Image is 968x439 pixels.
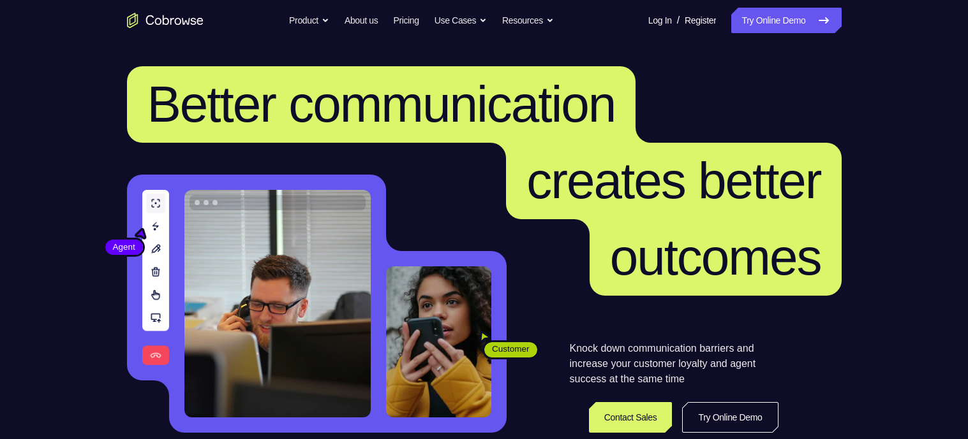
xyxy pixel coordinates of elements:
[731,8,841,33] a: Try Online Demo
[345,8,378,33] a: About us
[127,13,204,28] a: Go to the home page
[184,190,371,417] img: A customer support agent talking on the phone
[147,76,616,133] span: Better communication
[610,229,821,285] span: outcomes
[289,8,329,33] button: Product
[386,266,491,417] img: A customer holding their phone
[677,13,680,28] span: /
[685,8,716,33] a: Register
[502,8,554,33] button: Resources
[570,341,778,387] p: Knock down communication barriers and increase your customer loyalty and agent success at the sam...
[435,8,487,33] button: Use Cases
[682,402,778,433] a: Try Online Demo
[648,8,672,33] a: Log In
[526,152,821,209] span: creates better
[393,8,419,33] a: Pricing
[589,402,673,433] a: Contact Sales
